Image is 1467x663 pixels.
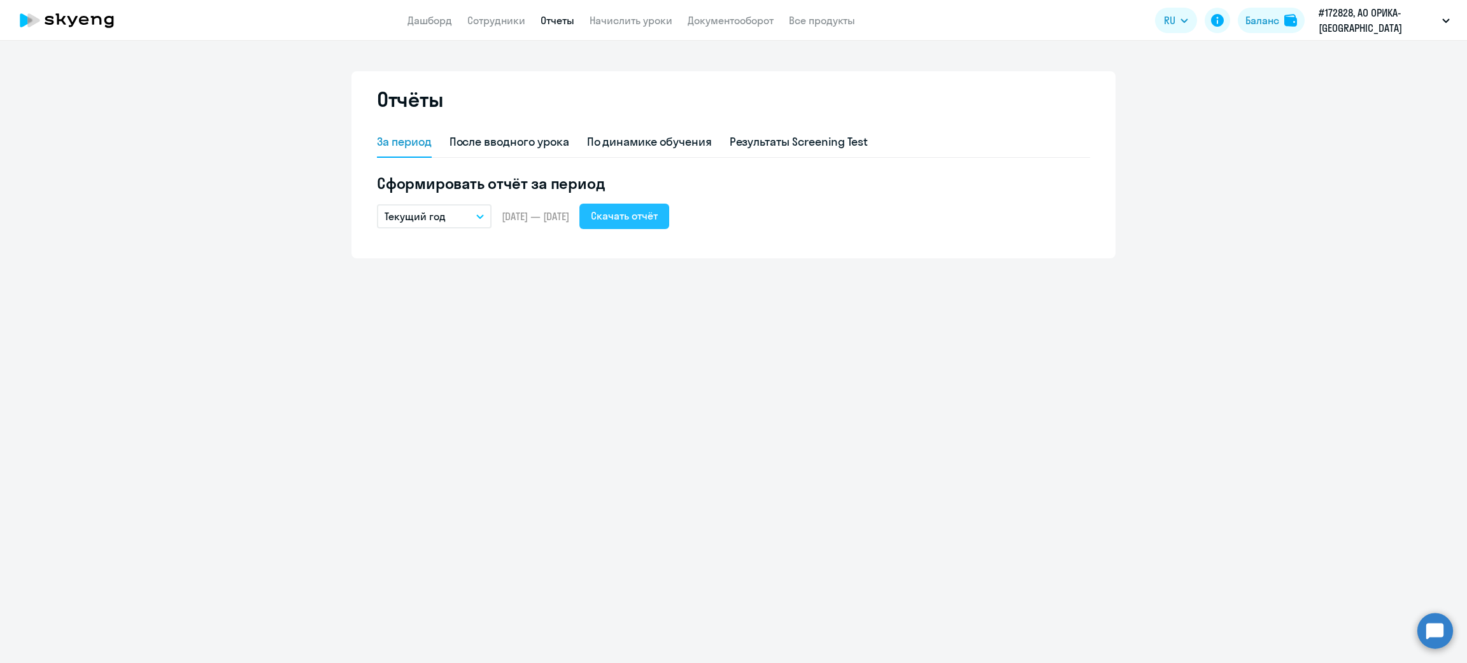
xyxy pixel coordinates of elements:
[730,134,868,150] div: Результаты Screening Test
[1238,8,1305,33] button: Балансbalance
[450,134,569,150] div: После вводного урока
[377,173,1090,193] h5: Сформировать отчёт за период
[407,14,452,27] a: Дашборд
[789,14,855,27] a: Все продукты
[1319,5,1437,36] p: #172828, АО ОРИКА-[GEOGRAPHIC_DATA]
[1312,5,1456,36] button: #172828, АО ОРИКА-[GEOGRAPHIC_DATA]
[1155,8,1197,33] button: RU
[579,204,669,229] button: Скачать отчёт
[688,14,774,27] a: Документооборот
[541,14,574,27] a: Отчеты
[1245,13,1279,28] div: Баланс
[1164,13,1175,28] span: RU
[502,209,569,223] span: [DATE] — [DATE]
[467,14,525,27] a: Сотрудники
[377,134,432,150] div: За период
[590,14,672,27] a: Начислить уроки
[377,87,443,112] h2: Отчёты
[385,209,446,224] p: Текущий год
[587,134,712,150] div: По динамике обучения
[1284,14,1297,27] img: balance
[591,208,658,223] div: Скачать отчёт
[377,204,492,228] button: Текущий год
